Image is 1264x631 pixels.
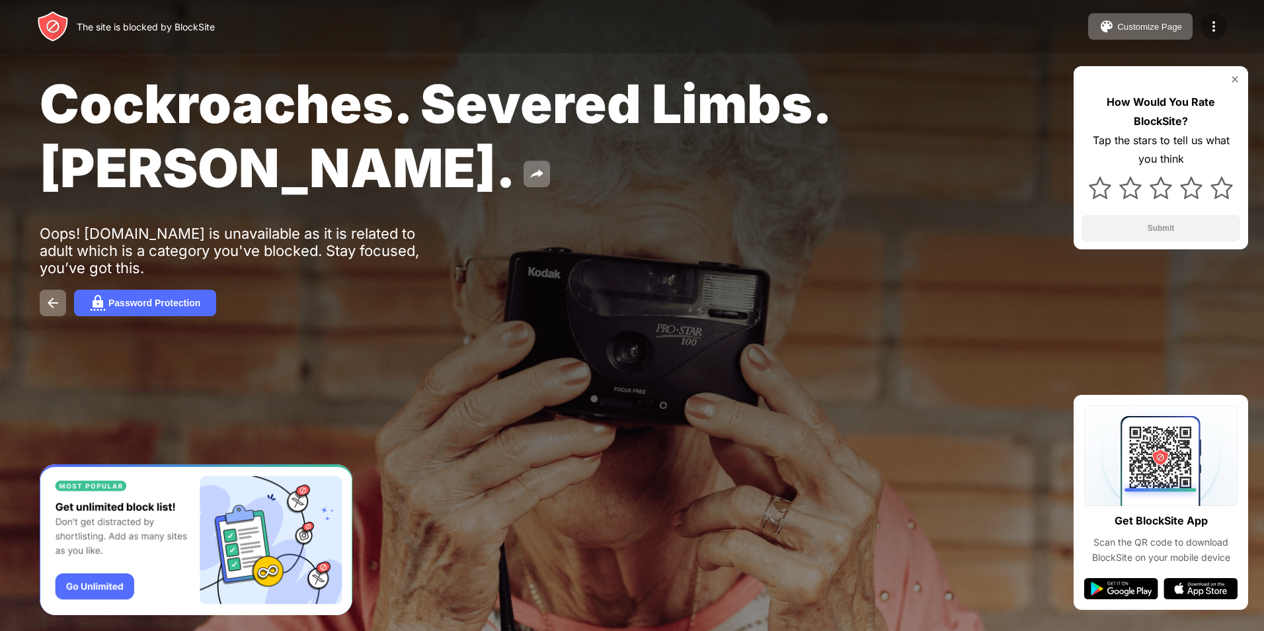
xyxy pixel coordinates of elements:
img: pallet.svg [1099,19,1115,34]
img: star.svg [1180,177,1203,199]
img: share.svg [529,166,545,182]
img: star.svg [1119,177,1142,199]
img: qrcode.svg [1084,405,1238,506]
img: google-play.svg [1084,578,1158,599]
div: Get BlockSite App [1115,511,1208,530]
iframe: Banner [40,464,352,616]
img: password.svg [90,295,106,311]
img: app-store.svg [1164,578,1238,599]
div: How Would You Rate BlockSite? [1082,93,1240,131]
div: Tap the stars to tell us what you think [1082,131,1240,169]
img: header-logo.svg [37,11,69,42]
button: Password Protection [74,290,216,316]
span: Cockroaches. Severed Limbs. [PERSON_NAME]. [40,71,829,200]
img: back.svg [45,295,61,311]
img: rate-us-close.svg [1230,74,1240,85]
button: Customize Page [1088,13,1193,40]
img: star.svg [1089,177,1111,199]
div: Oops! [DOMAIN_NAME] is unavailable as it is related to adult which is a category you've blocked. ... [40,225,448,276]
img: menu-icon.svg [1206,19,1222,34]
img: star.svg [1210,177,1233,199]
button: Submit [1082,215,1240,241]
div: Scan the QR code to download BlockSite on your mobile device [1084,535,1238,565]
div: The site is blocked by BlockSite [77,21,215,32]
div: Customize Page [1117,22,1182,32]
div: Password Protection [108,298,200,308]
img: star.svg [1150,177,1172,199]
